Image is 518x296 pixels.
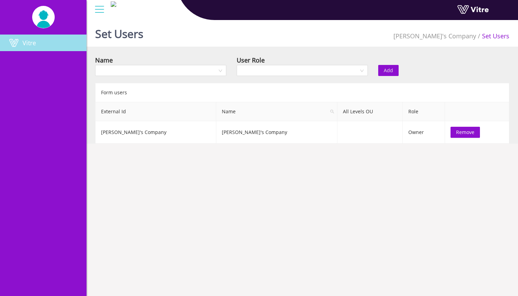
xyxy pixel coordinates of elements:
li: Set Users [476,31,509,41]
img: Logo-Web.png [111,1,116,7]
span: search [327,102,337,121]
span: search [330,109,334,114]
div: Name [95,55,113,65]
img: UserPic.png [32,6,55,28]
td: [PERSON_NAME]'s Company [216,121,337,144]
span: Remove [456,128,474,136]
span: Vitre [22,39,36,47]
span: [PERSON_NAME]'s Company [101,129,166,135]
th: Role [403,102,445,121]
div: Form users [95,83,509,102]
button: Remove [451,127,480,138]
th: External Id [96,102,216,121]
div: User Role [237,55,265,65]
button: Add [378,65,399,76]
span: 411 [393,32,476,40]
span: Name [216,102,337,121]
span: Owner [408,129,424,135]
th: All Levels OU [337,102,403,121]
h1: Set Users [95,17,143,47]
